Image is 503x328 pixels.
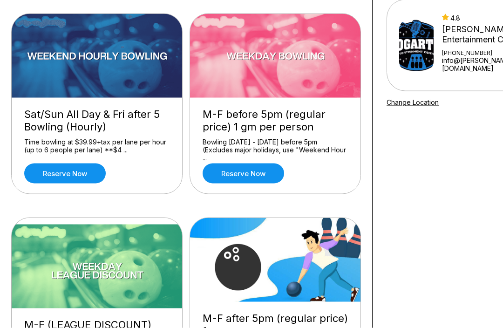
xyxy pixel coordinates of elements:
[190,218,361,302] img: M-F after 5pm (regular price) 1 game per person
[190,14,361,98] img: M-F before 5pm (regular price) 1 gm per person
[387,98,439,106] a: Change Location
[12,14,183,98] img: Sat/Sun All Day & Fri after 5 Bowling (Hourly)
[12,225,183,308] img: M-F (LEAGUE DISCOUNT)
[203,164,284,184] a: Reserve now
[203,108,348,133] div: M-F before 5pm (regular price) 1 gm per person
[24,164,106,184] a: Reserve now
[24,138,170,154] div: Time bowling at $39.99+tax per lane per hour (up to 6 people per lane) **$4 ...
[399,20,434,71] img: Bogart's Entertainment Center
[24,108,170,133] div: Sat/Sun All Day & Fri after 5 Bowling (Hourly)
[203,138,348,154] div: Bowling [DATE] - [DATE] before 5pm (Excludes major holidays, use "Weekend Hour ...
